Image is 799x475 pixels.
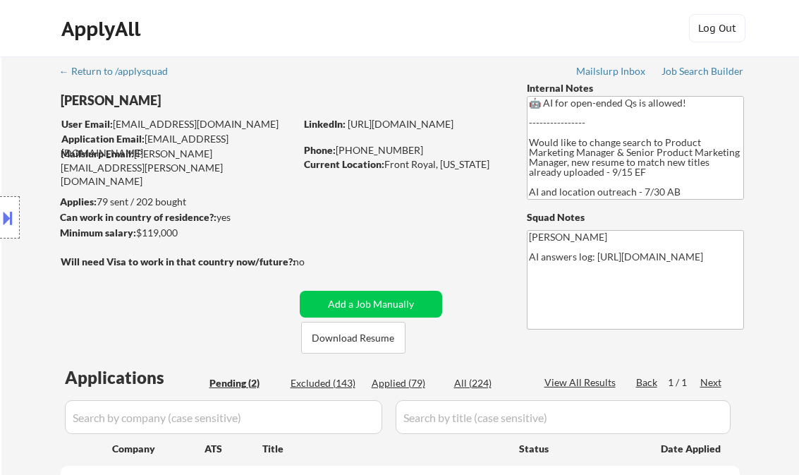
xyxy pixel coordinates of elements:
a: Job Search Builder [661,66,744,80]
input: Search by company (case sensitive) [65,400,382,434]
div: Company [112,442,205,456]
strong: LinkedIn: [304,118,346,130]
div: Internal Notes [527,81,744,95]
strong: Current Location: [304,158,384,170]
a: [URL][DOMAIN_NAME] [348,118,453,130]
button: Add a Job Manually [300,291,442,318]
div: ATS [205,442,262,456]
div: Status [519,435,640,461]
div: Title [262,442,506,456]
div: Applications [65,369,205,386]
div: Date Applied [661,442,723,456]
strong: Phone: [304,144,336,156]
div: View All Results [544,375,620,390]
div: Excluded (143) [291,376,361,390]
div: Next [700,375,723,390]
div: ← Return to /applysquad [59,66,181,76]
div: Job Search Builder [661,66,744,76]
a: Mailslurp Inbox [576,66,647,80]
div: 1 / 1 [668,375,700,390]
a: ← Return to /applysquad [59,66,181,80]
div: Squad Notes [527,210,744,224]
div: Pending (2) [209,376,280,390]
input: Search by title (case sensitive) [396,400,731,434]
div: no [293,255,334,269]
button: Log Out [689,14,745,42]
button: Download Resume [301,322,405,354]
div: Front Royal, [US_STATE] [304,157,504,172]
div: All (224) [454,376,525,390]
div: ApplyAll [61,17,145,41]
div: Back [636,375,659,390]
div: Applied (79) [372,376,442,390]
div: [PHONE_NUMBER] [304,143,504,157]
div: Mailslurp Inbox [576,66,647,76]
